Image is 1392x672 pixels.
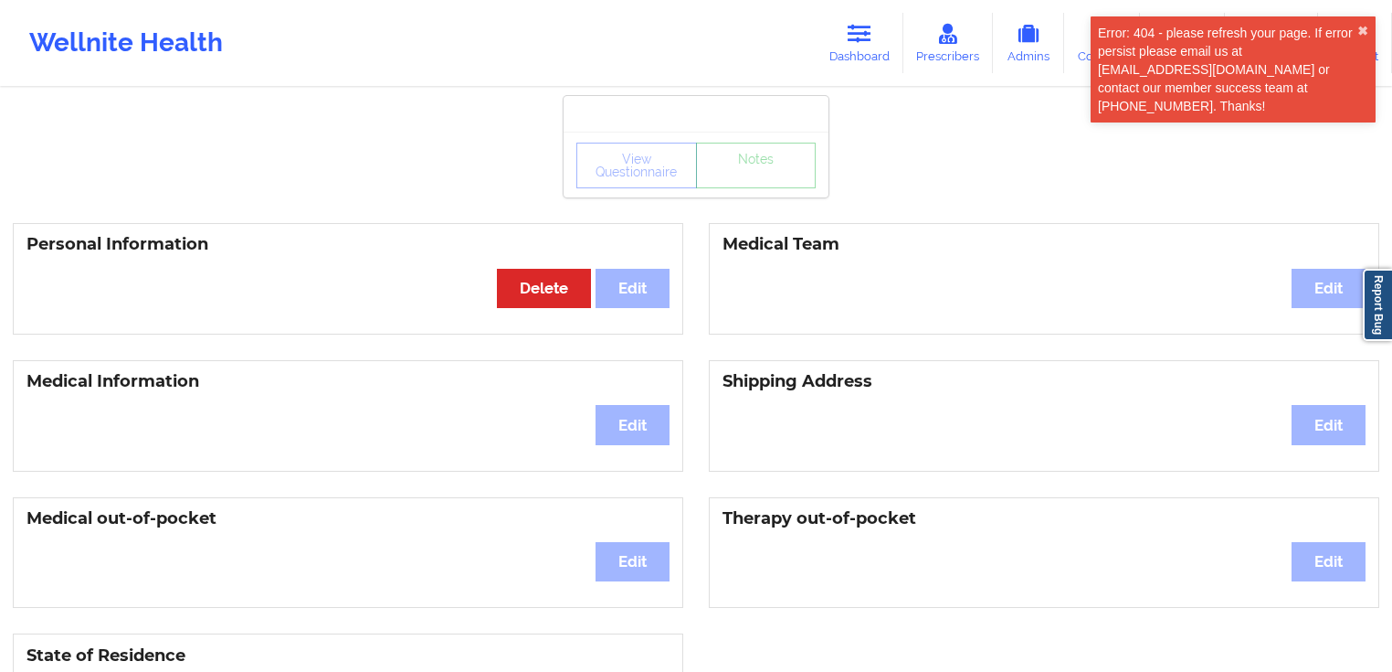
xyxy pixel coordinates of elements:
h3: State of Residence [26,645,670,667]
h3: Therapy out-of-pocket [722,508,1366,529]
button: Delete [497,269,591,308]
h3: Medical Team [722,234,1366,255]
h3: Shipping Address [722,371,1366,392]
a: Admins [993,13,1064,73]
a: Prescribers [903,13,994,73]
a: Dashboard [816,13,903,73]
h3: Personal Information [26,234,670,255]
button: close [1357,24,1368,38]
div: Error: 404 - please refresh your page. If error persist please email us at [EMAIL_ADDRESS][DOMAIN... [1098,24,1357,115]
a: Coaches [1064,13,1140,73]
h3: Medical Information [26,371,670,392]
h3: Medical out-of-pocket [26,508,670,529]
a: Report Bug [1363,269,1392,341]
